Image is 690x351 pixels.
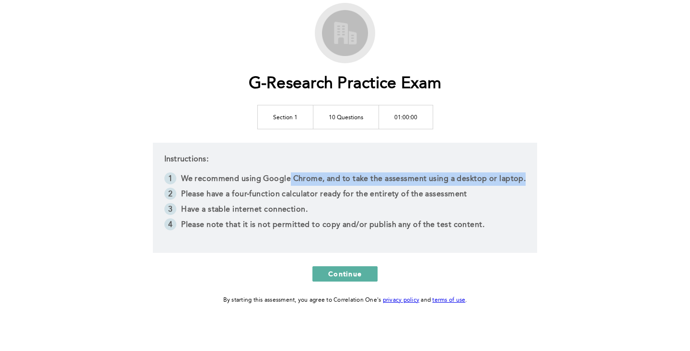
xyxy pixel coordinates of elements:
img: G-Research [319,7,371,59]
h1: G-Research Practice Exam [249,74,442,94]
a: privacy policy [383,297,420,303]
td: 10 Questions [313,105,379,129]
td: Section 1 [257,105,313,129]
div: Instructions: [153,143,538,253]
li: Please have a four-function calculator ready for the entirety of the assessment [164,188,526,203]
li: Please note that it is not permitted to copy and/or publish any of the test content. [164,218,526,234]
div: By starting this assessment, you agree to Correlation One's and . [223,295,467,306]
li: We recommend using Google Chrome, and to take the assessment using a desktop or laptop. [164,172,526,188]
button: Continue [312,266,378,282]
td: 01:00:00 [379,105,433,129]
span: Continue [328,269,362,278]
li: Have a stable internet connection. [164,203,526,218]
a: terms of use [432,297,465,303]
